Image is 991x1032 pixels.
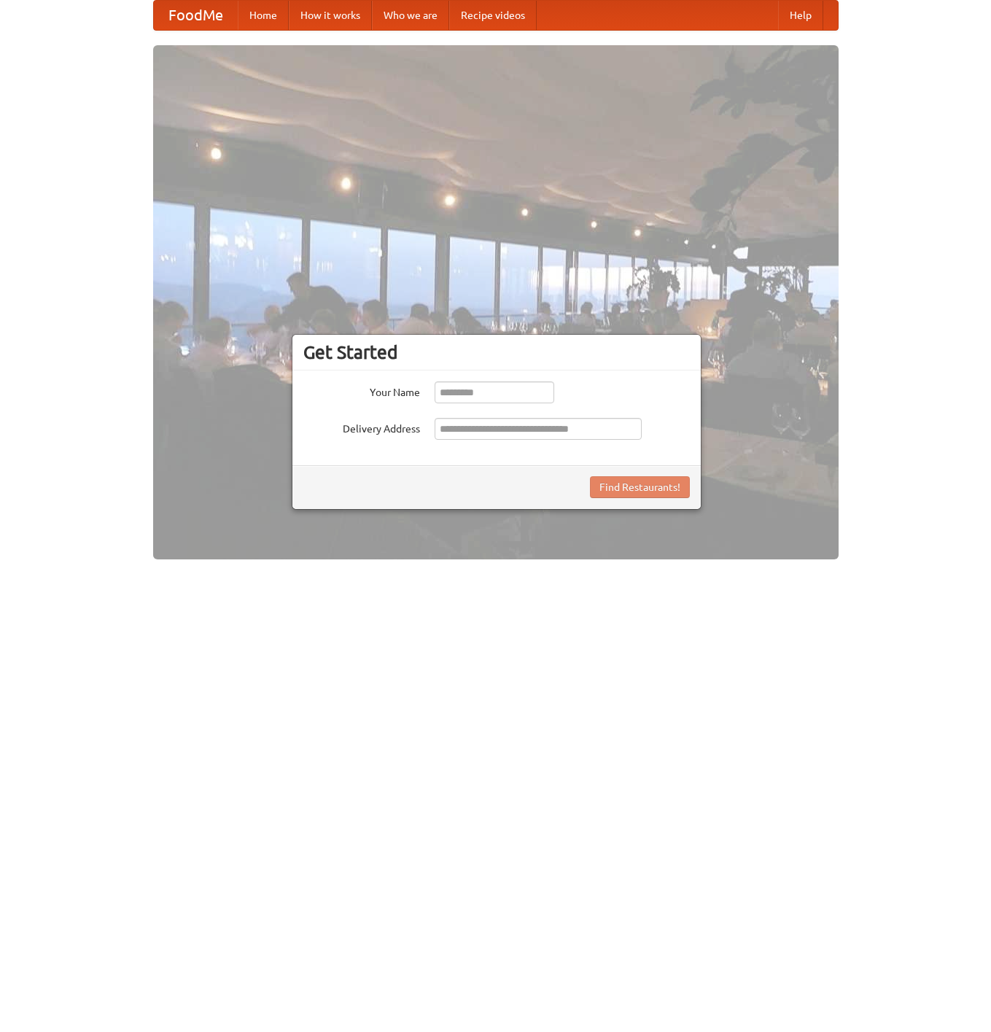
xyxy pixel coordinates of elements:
[590,476,690,498] button: Find Restaurants!
[154,1,238,30] a: FoodMe
[372,1,449,30] a: Who we are
[449,1,537,30] a: Recipe videos
[303,341,690,363] h3: Get Started
[238,1,289,30] a: Home
[303,418,420,436] label: Delivery Address
[778,1,823,30] a: Help
[303,381,420,400] label: Your Name
[289,1,372,30] a: How it works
